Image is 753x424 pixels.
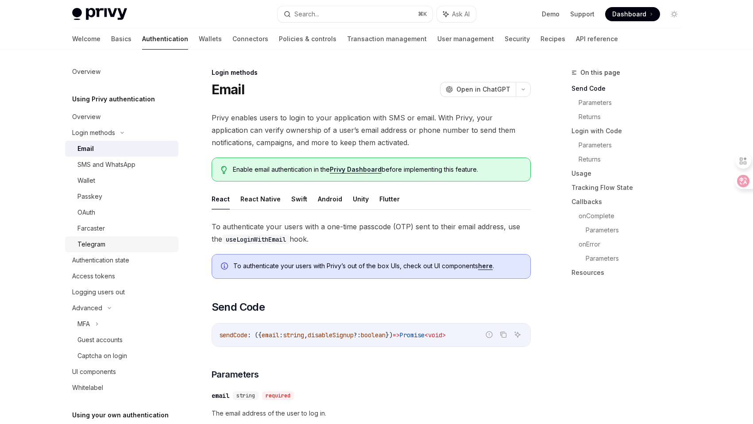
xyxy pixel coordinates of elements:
[72,287,125,297] div: Logging users out
[65,348,178,364] a: Captcha on login
[605,7,660,21] a: Dashboard
[442,331,446,339] span: >
[572,166,688,181] a: Usage
[262,331,279,339] span: email
[77,207,95,218] div: OAuth
[222,235,290,244] code: useLoginWithEmail
[236,392,255,399] span: string
[240,189,281,209] button: React Native
[219,331,247,339] span: sendCode
[579,209,688,223] a: onComplete
[572,124,688,138] a: Login with Code
[612,10,646,19] span: Dashboard
[570,10,595,19] a: Support
[512,329,523,340] button: Ask AI
[576,28,618,50] a: API reference
[212,220,531,245] span: To authenticate your users with a one-time passcode (OTP) sent to their email address, use the hook.
[579,110,688,124] a: Returns
[65,157,178,173] a: SMS and WhatsApp
[262,391,294,400] div: required
[437,6,476,22] button: Ask AI
[212,300,265,314] span: Send Code
[72,94,155,104] h5: Using Privy authentication
[452,10,470,19] span: Ask AI
[498,329,509,340] button: Copy the contents from the code block
[541,28,565,50] a: Recipes
[212,408,531,419] span: The email address of the user to log in.
[199,28,222,50] a: Wallets
[212,368,259,381] span: Parameters
[400,331,425,339] span: Promise
[542,10,560,19] a: Demo
[77,175,95,186] div: Wallet
[65,109,178,125] a: Overview
[428,331,442,339] span: void
[318,189,342,209] button: Android
[72,410,169,420] h5: Using your own authentication
[77,143,94,154] div: Email
[440,82,516,97] button: Open in ChatGPT
[65,64,178,80] a: Overview
[354,331,361,339] span: ?:
[212,189,230,209] button: React
[279,331,283,339] span: :
[483,329,495,340] button: Report incorrect code
[72,255,129,266] div: Authentication state
[77,159,135,170] div: SMS and WhatsApp
[65,284,178,300] a: Logging users out
[111,28,131,50] a: Basics
[65,364,178,380] a: UI components
[72,112,100,122] div: Overview
[579,138,688,152] a: Parameters
[247,331,262,339] span: : ({
[72,271,115,281] div: Access tokens
[65,220,178,236] a: Farcaster
[72,66,100,77] div: Overview
[304,331,308,339] span: ,
[72,366,116,377] div: UI components
[77,191,102,202] div: Passkey
[77,223,105,234] div: Farcaster
[330,166,382,173] a: Privy Dashboard
[353,189,369,209] button: Unity
[278,6,432,22] button: Search...⌘K
[456,85,510,94] span: Open in ChatGPT
[212,68,531,77] div: Login methods
[221,166,227,174] svg: Tip
[505,28,530,50] a: Security
[393,331,400,339] span: =>
[77,351,127,361] div: Captcha on login
[65,236,178,252] a: Telegram
[586,251,688,266] a: Parameters
[425,331,428,339] span: <
[361,331,386,339] span: boolean
[283,331,304,339] span: string
[65,332,178,348] a: Guest accounts
[77,239,105,250] div: Telegram
[77,335,123,345] div: Guest accounts
[579,237,688,251] a: onError
[233,262,521,270] span: To authenticate your users with Privy’s out of the box UIs, check out UI components .
[279,28,336,50] a: Policies & controls
[72,8,127,20] img: light logo
[437,28,494,50] a: User management
[418,11,427,18] span: ⌘ K
[221,262,230,271] svg: Info
[142,28,188,50] a: Authentication
[72,303,102,313] div: Advanced
[65,173,178,189] a: Wallet
[667,7,681,21] button: Toggle dark mode
[65,141,178,157] a: Email
[347,28,427,50] a: Transaction management
[232,28,268,50] a: Connectors
[579,152,688,166] a: Returns
[212,112,531,149] span: Privy enables users to login to your application with SMS or email. With Privy, your application ...
[65,380,178,396] a: Whitelabel
[386,331,393,339] span: })
[572,81,688,96] a: Send Code
[379,189,400,209] button: Flutter
[586,223,688,237] a: Parameters
[65,252,178,268] a: Authentication state
[580,67,620,78] span: On this page
[72,127,115,138] div: Login methods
